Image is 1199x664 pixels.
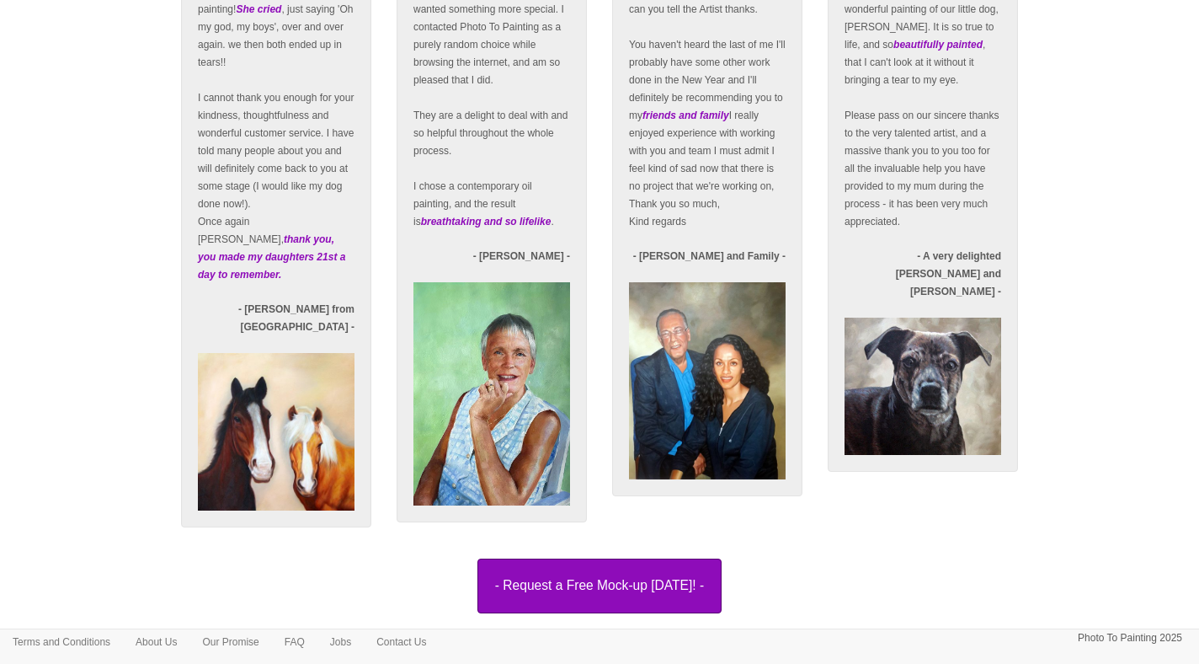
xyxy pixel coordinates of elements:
[845,318,1001,455] img: Oil painting of a dog
[198,353,354,511] img: Oil painting of 2 horses
[364,629,439,655] a: Contact Us
[123,629,189,655] a: About Us
[272,629,317,655] a: FAQ
[317,629,364,655] a: Jobs
[421,216,552,228] em: breathtaking and so lifelike
[629,282,786,479] img: Oil painting of 2 horses
[633,250,786,262] strong: - [PERSON_NAME] and Family -
[1078,629,1182,647] p: Photo To Painting 2025
[629,39,786,192] span: You haven't heard the last of me I'll probably have some other work done in the New Year and I'll...
[168,559,1031,613] a: - Request a Free Mock-up [DATE]! -
[896,250,1001,297] strong: - A very delighted [PERSON_NAME] and [PERSON_NAME] -
[198,233,345,281] em: thank you, you made my daughters 21st a day to remember.
[893,39,983,51] em: beautifully painted
[236,3,281,15] em: She cried
[413,282,570,505] img: Portrait Painting
[845,110,999,228] span: Please pass on our sincere thanks to the very talented artist, and a massive thank you to you too...
[238,303,354,333] strong: - [PERSON_NAME] from [GEOGRAPHIC_DATA] -
[189,629,271,655] a: Our Promise
[642,110,729,121] em: friends and family
[477,559,722,613] button: - Request a Free Mock-up [DATE]! -
[473,250,570,262] strong: - [PERSON_NAME] -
